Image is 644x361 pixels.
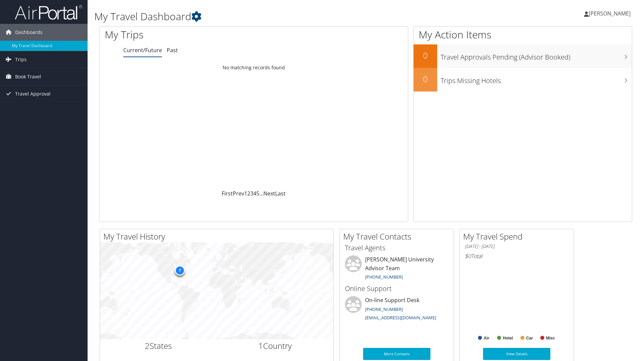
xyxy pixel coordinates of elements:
a: Last [275,190,286,197]
a: 0Trips Missing Hotels [414,68,632,92]
span: 1 [258,340,263,351]
td: No matching records found [100,62,408,74]
a: First [222,190,233,197]
h1: My Action Items [414,28,632,42]
div: 7 [175,265,185,276]
a: Prev [233,190,244,197]
h2: My Travel Contacts [343,231,454,242]
h2: States [105,340,212,352]
li: On-line Support Desk [342,296,452,324]
span: Book Travel [15,68,41,85]
h2: My Travel History [103,231,333,242]
a: 5 [256,190,259,197]
h3: Online Support [345,284,449,293]
h3: Trips Missing Hotels [441,73,632,85]
span: … [259,190,263,197]
h2: Country [222,340,329,352]
h3: Travel Agents [345,243,449,253]
span: 2 [145,340,150,351]
text: Misc [546,336,555,340]
h6: [DATE] - [DATE] [465,243,569,250]
a: Past [167,46,178,54]
text: Air [484,336,489,340]
a: [PHONE_NUMBER] [365,274,403,280]
a: 4 [253,190,256,197]
img: airportal-logo.png [15,4,82,20]
a: 3 [250,190,253,197]
a: View Details [483,348,550,360]
span: Dashboards [15,24,42,41]
a: [PHONE_NUMBER] [365,306,403,312]
span: [PERSON_NAME] [589,10,631,17]
a: More Contacts [363,348,430,360]
h6: Total [465,252,569,260]
span: Trips [15,51,27,68]
span: Travel Approval [15,85,51,102]
h2: My Travel Spend [463,231,574,242]
a: Current/Future [123,46,162,54]
h2: 0 [414,50,437,61]
span: $0 [465,252,471,260]
text: Hotel [503,336,513,340]
a: 1 [244,190,247,197]
a: [PERSON_NAME] [584,3,637,24]
a: 2 [247,190,250,197]
h1: My Travel Dashboard [94,9,456,24]
li: [PERSON_NAME] University Advisor Team [342,255,452,283]
a: 0Travel Approvals Pending (Advisor Booked) [414,44,632,68]
a: Next [263,190,275,197]
a: [EMAIL_ADDRESS][DOMAIN_NAME] [365,315,436,321]
h3: Travel Approvals Pending (Advisor Booked) [441,49,632,62]
h1: My Trips [105,28,275,42]
h2: 0 [414,73,437,85]
text: Car [526,336,533,340]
